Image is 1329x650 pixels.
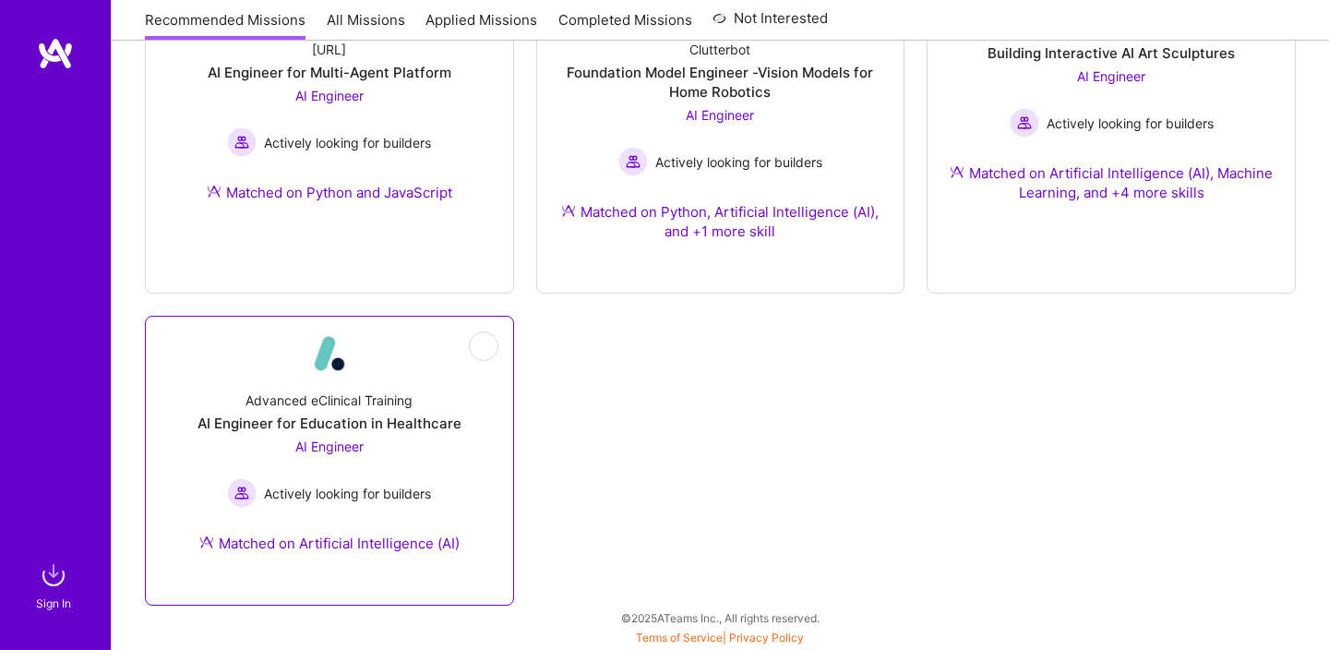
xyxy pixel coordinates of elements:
[425,10,537,41] a: Applied Missions
[295,439,364,454] span: AI Engineer
[1047,114,1214,133] span: Actively looking for builders
[307,331,352,376] img: Company Logo
[729,631,804,644] a: Privacy Policy
[552,63,890,102] div: Foundation Model Engineer -Vision Models for Home Robotics
[227,478,257,508] img: Actively looking for builders
[1077,68,1145,84] span: AI Engineer
[558,10,692,41] a: Completed Missions
[950,164,964,179] img: Ateam Purple Icon
[552,202,890,241] div: Matched on Python, Artificial Intelligence (AI), and +1 more skill
[618,147,648,176] img: Actively looking for builders
[35,557,72,594] img: sign in
[199,534,460,553] div: Matched on Artificial Intelligence (AI)
[227,127,257,157] img: Actively looking for builders
[245,391,413,410] div: Advanced eClinical Training
[198,414,461,433] div: AI Engineer for Education in Healthcare
[161,331,498,575] a: Company LogoAdvanced eClinical TrainingAI Engineer for Education in HealthcareAI Engineer Activel...
[712,7,828,41] a: Not Interested
[689,40,750,59] div: Clutterbot
[36,594,71,613] div: Sign In
[37,37,74,70] img: logo
[39,557,72,613] a: sign inSign In
[207,184,221,199] img: Ateam Purple Icon
[1010,108,1039,138] img: Actively looking for builders
[561,203,576,218] img: Ateam Purple Icon
[111,595,1329,641] div: © 2025 ATeams Inc., All rights reserved.
[264,133,431,152] span: Actively looking for builders
[208,63,451,82] div: AI Engineer for Multi-Agent Platform
[476,339,491,354] i: icon EyeClosed
[942,163,1280,202] div: Matched on Artificial Intelligence (AI), Machine Learning, and +4 more skills
[327,10,405,41] a: All Missions
[636,631,804,644] span: |
[636,631,723,644] a: Terms of Service
[199,535,214,549] img: Ateam Purple Icon
[295,88,364,103] span: AI Engineer
[145,10,305,41] a: Recommended Missions
[655,152,822,172] span: Actively looking for builders
[207,183,452,202] div: Matched on Python and JavaScript
[264,484,431,503] span: Actively looking for builders
[686,107,754,123] span: AI Engineer
[988,43,1235,63] div: Building Interactive AI Art Sculptures
[312,40,346,59] div: [URL]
